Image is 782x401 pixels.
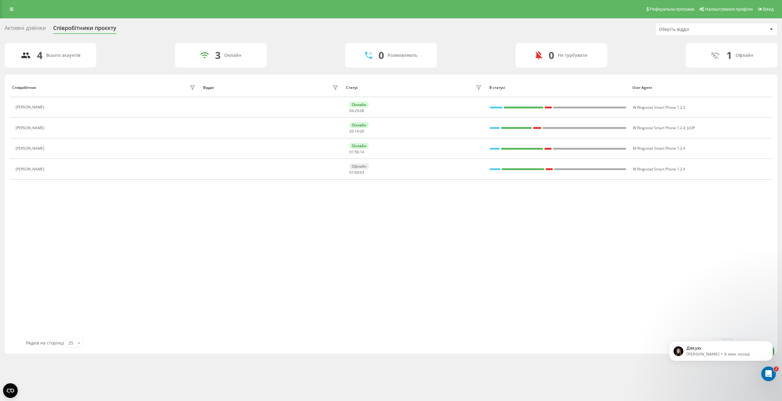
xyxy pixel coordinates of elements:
[355,170,359,175] span: 00
[360,149,364,155] span: 14
[726,49,732,61] div: 1
[346,86,358,90] div: Статус
[549,49,554,61] div: 0
[349,108,354,113] span: 04
[224,53,241,58] div: Онлайн
[349,129,364,133] div: : :
[632,86,770,90] div: User Agent
[53,25,116,34] div: Співробітники проєкту
[633,105,685,110] span: W Ringostat Smart Phone 1.2.3
[26,340,64,346] span: Рядків на сторінці
[203,86,214,90] div: Відділ
[355,149,359,155] span: 56
[355,129,359,134] span: 14
[355,108,359,113] span: 29
[349,102,369,108] div: Онлайн
[5,25,46,34] div: Активні дзвінки
[660,328,782,385] iframe: Intercom notifications сообщение
[349,170,354,175] span: 01
[687,125,695,130] span: JsSIP
[360,129,364,134] span: 20
[349,150,364,154] div: : :
[349,109,364,113] div: : :
[388,53,417,58] div: Розмовляють
[349,170,364,175] div: : :
[360,170,364,175] span: 03
[558,53,587,58] div: Не турбувати
[12,86,36,90] div: Співробітник
[37,49,42,61] div: 4
[3,383,18,398] button: Open CMP widget
[349,149,354,155] span: 01
[360,108,364,113] span: 08
[16,146,46,151] div: [PERSON_NAME]
[349,122,369,128] div: Онлайн
[659,27,732,32] div: Оберіть відділ
[633,125,685,130] span: W Ringostat Smart Phone 1.2.4
[16,105,46,109] div: [PERSON_NAME]
[215,49,221,61] div: 3
[16,126,46,130] div: [PERSON_NAME]
[378,49,384,61] div: 0
[46,53,80,58] div: Всього акаунтів
[633,146,685,151] span: M Ringostat Smart Phone 1.2.4
[774,366,779,371] span: 2
[650,7,695,12] span: Реферальна програма
[349,129,354,134] span: 03
[489,86,627,90] div: В статусі
[736,53,753,58] div: Офлайн
[349,163,369,169] div: Офлайн
[761,366,776,381] iframe: Intercom live chat
[763,7,774,12] span: Вихід
[68,340,73,346] div: 25
[633,166,685,172] span: W Ringostat Smart Phone 1.2.4
[349,143,369,149] div: Онлайн
[16,167,46,171] div: [PERSON_NAME]
[705,7,753,12] span: Налаштування профілю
